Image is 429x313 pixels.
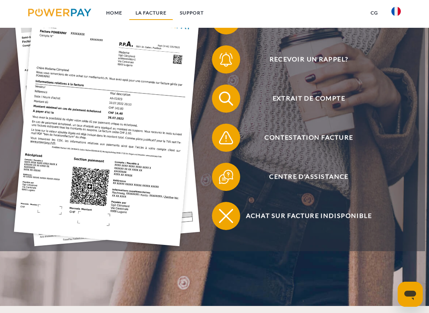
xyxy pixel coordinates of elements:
button: Achat sur facture indisponible [212,202,395,230]
img: qb_bell.svg [217,51,235,68]
span: Extrait de compte [223,85,395,113]
a: Contestation Facture [202,122,405,153]
img: qb_warning.svg [217,129,235,147]
iframe: Bouton de lancement de la fenêtre de messagerie [398,282,423,307]
a: CG [364,6,385,20]
a: Home [100,6,129,20]
img: qb_help.svg [217,168,235,186]
a: Support [173,6,210,20]
span: Centre d'assistance [223,163,395,191]
a: Centre d'assistance [202,161,405,192]
a: Extrait de compte [202,83,405,114]
a: Achat sur facture indisponible [202,200,405,232]
a: Recevoir un rappel? [202,44,405,75]
button: Contestation Facture [212,124,395,152]
button: Recevoir un rappel? [212,45,395,74]
span: Recevoir un rappel? [223,45,395,74]
span: Contestation Facture [223,124,395,152]
a: Recevoir une facture ? [202,5,405,36]
button: Centre d'assistance [212,163,395,191]
img: qb_close.svg [217,207,235,225]
img: qb_search.svg [217,90,235,108]
a: LA FACTURE [129,6,173,20]
button: Recevoir une facture ? [212,6,395,34]
img: logo-powerpay.svg [28,9,91,16]
span: Achat sur facture indisponible [223,202,395,230]
img: fr [391,7,401,16]
button: Extrait de compte [212,85,395,113]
